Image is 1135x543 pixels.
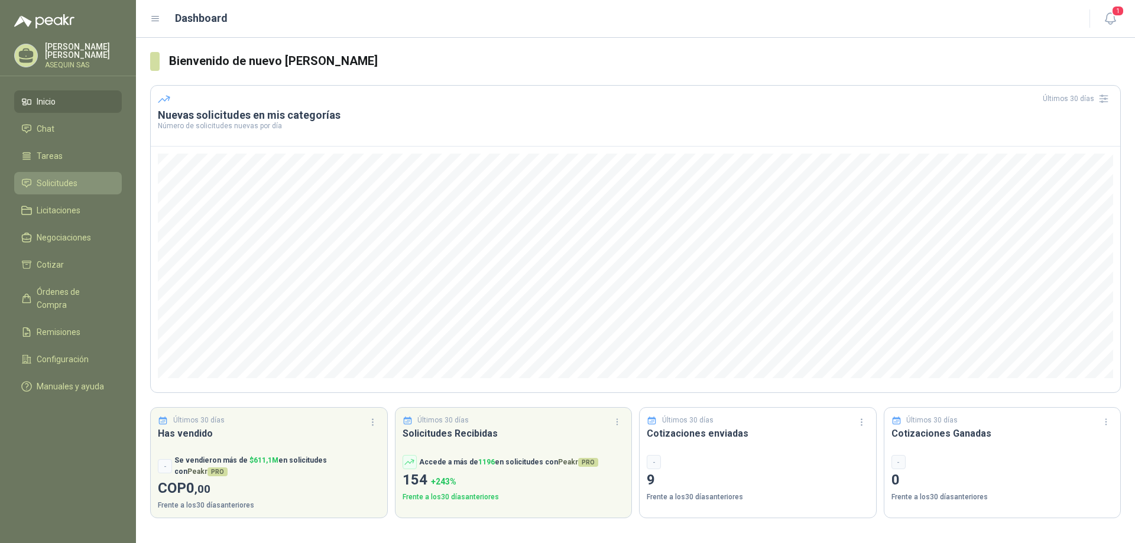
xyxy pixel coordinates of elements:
span: Negociaciones [37,231,91,244]
p: Se vendieron más de en solicitudes con [174,455,380,477]
p: Accede a más de en solicitudes con [419,457,598,468]
p: COP [158,477,380,500]
a: Manuales y ayuda [14,375,122,398]
p: Frente a los 30 días anteriores [403,492,625,503]
p: Número de solicitudes nuevas por día [158,122,1113,129]
span: 1 [1111,5,1124,17]
a: Chat [14,118,122,140]
h3: Solicitudes Recibidas [403,426,625,441]
h3: Bienvenido de nuevo [PERSON_NAME] [169,52,1121,70]
p: 9 [647,469,869,492]
span: Solicitudes [37,177,77,190]
p: Últimos 30 días [906,415,958,426]
span: Configuración [37,353,89,366]
h3: Has vendido [158,426,380,441]
p: Frente a los 30 días anteriores [647,492,869,503]
span: Chat [37,122,54,135]
span: Inicio [37,95,56,108]
img: Logo peakr [14,14,74,28]
a: Cotizar [14,253,122,276]
p: Frente a los 30 días anteriores [158,500,380,511]
p: 154 [403,469,625,492]
div: - [891,455,906,469]
p: [PERSON_NAME] [PERSON_NAME] [45,43,122,59]
a: Tareas [14,145,122,167]
span: Remisiones [37,326,80,339]
span: Tareas [37,149,63,162]
span: + 243 % [431,477,456,486]
h3: Nuevas solicitudes en mis categorías [158,108,1113,122]
span: Manuales y ayuda [37,380,104,393]
div: Últimos 30 días [1043,89,1113,108]
div: - [158,459,172,473]
span: PRO [207,467,228,476]
span: PRO [578,458,598,467]
p: 0 [891,469,1114,492]
h3: Cotizaciones Ganadas [891,426,1114,441]
div: - [647,455,661,469]
a: Solicitudes [14,172,122,194]
span: ,00 [194,482,210,496]
a: Inicio [14,90,122,113]
p: Últimos 30 días [417,415,469,426]
a: Licitaciones [14,199,122,222]
span: 1196 [478,458,495,466]
span: Peakr [558,458,598,466]
p: Frente a los 30 días anteriores [891,492,1114,503]
span: Cotizar [37,258,64,271]
span: Licitaciones [37,204,80,217]
a: Remisiones [14,321,122,343]
button: 1 [1100,8,1121,30]
span: Órdenes de Compra [37,285,111,311]
p: ASEQUIN SAS [45,61,122,69]
span: 0 [186,480,210,496]
a: Negociaciones [14,226,122,249]
a: Configuración [14,348,122,370]
span: Peakr [187,467,228,476]
h3: Cotizaciones enviadas [647,426,869,441]
p: Últimos 30 días [662,415,714,426]
h1: Dashboard [175,10,228,27]
a: Órdenes de Compra [14,281,122,316]
p: Últimos 30 días [173,415,225,426]
span: $ 611,1M [249,456,278,464]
